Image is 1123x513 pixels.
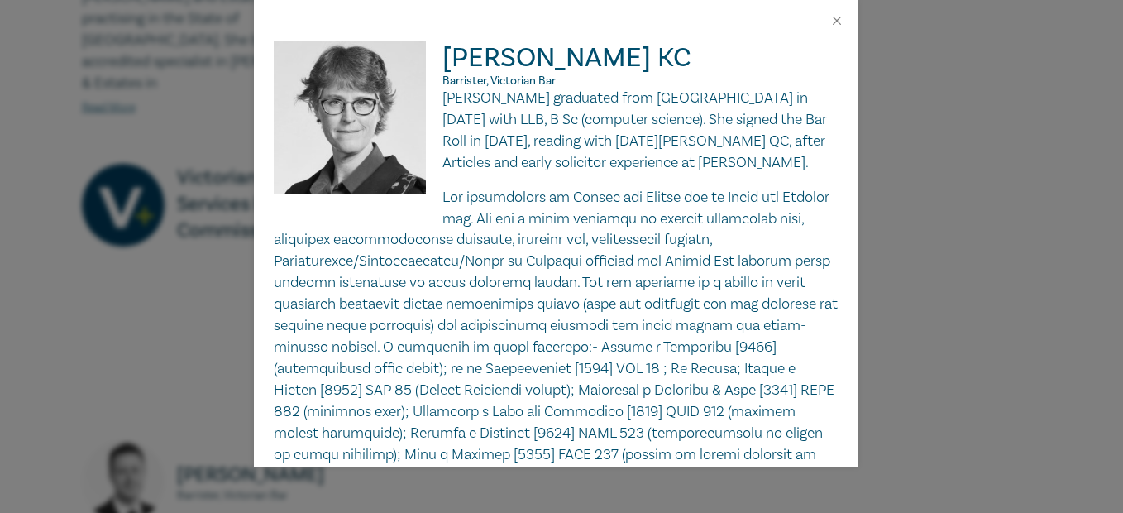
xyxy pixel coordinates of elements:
[274,41,443,211] img: Carolyn Sparke KC
[274,41,838,88] h2: [PERSON_NAME] KC
[274,88,838,174] p: [PERSON_NAME] graduated from [GEOGRAPHIC_DATA] in [DATE] with LLB, B Sc (computer science). She s...
[442,74,556,89] span: Barrister, Victorian Bar
[829,13,844,28] button: Close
